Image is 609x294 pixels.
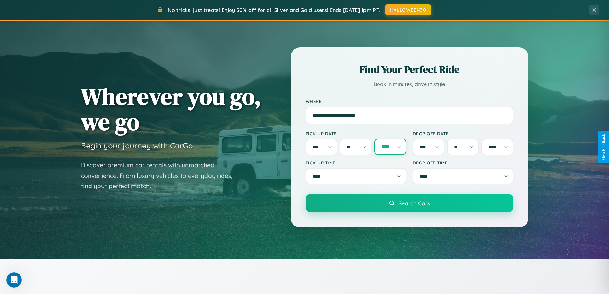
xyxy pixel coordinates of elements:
h2: Find Your Perfect Ride [306,62,513,76]
p: Book in minutes, drive in style [306,80,513,89]
label: Where [306,99,513,104]
h3: Begin your journey with CarGo [81,141,193,150]
div: Give Feedback [601,134,606,160]
label: Drop-off Time [413,160,513,165]
button: Search Cars [306,194,513,212]
label: Pick-up Date [306,131,406,136]
span: No tricks, just treats! Enjoy 30% off for all Silver and Gold users! Ends [DATE] 1pm PT. [168,7,380,13]
p: Discover premium car rentals with unmatched convenience. From luxury vehicles to everyday rides, ... [81,160,241,191]
button: HALLOWEEN30 [385,4,431,15]
label: Drop-off Date [413,131,513,136]
label: Pick-up Time [306,160,406,165]
iframe: Intercom live chat [6,272,22,288]
h1: Wherever you go, we go [81,84,261,134]
span: Search Cars [398,200,430,207]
